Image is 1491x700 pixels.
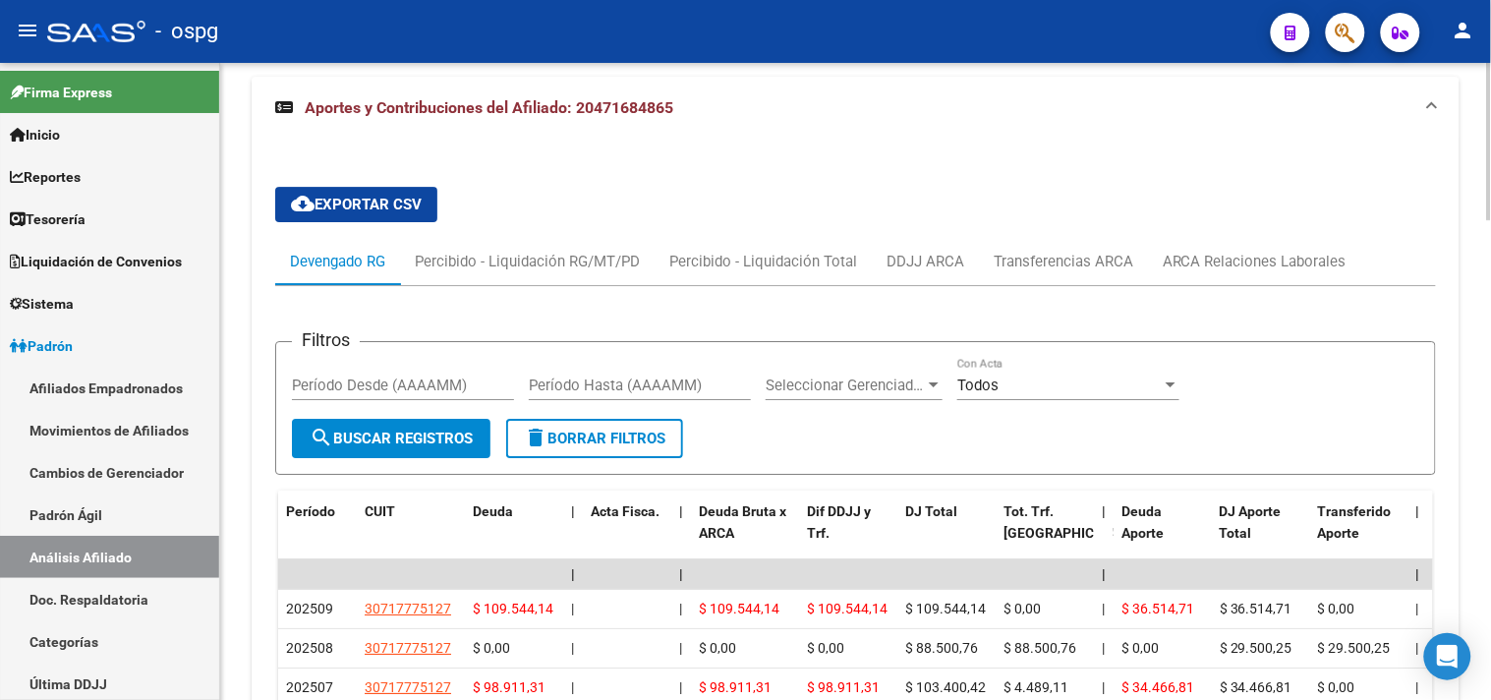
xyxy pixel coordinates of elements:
[1408,491,1428,577] datatable-header-cell: |
[1416,640,1419,656] span: |
[473,601,553,616] span: $ 109.544,14
[807,601,888,616] span: $ 109.544,14
[669,251,857,272] div: Percibido - Liquidación Total
[524,426,547,449] mat-icon: delete
[679,503,683,519] span: |
[10,124,60,146] span: Inicio
[1220,601,1292,616] span: $ 36.514,71
[506,419,683,458] button: Borrar Filtros
[278,491,357,577] datatable-header-cell: Período
[807,503,871,542] span: Dif DDJJ y Trf.
[305,98,673,117] span: Aportes y Contribuciones del Afiliado: 20471684865
[699,640,736,656] span: $ 0,00
[473,503,513,519] span: Deuda
[1416,503,1420,519] span: |
[571,640,574,656] span: |
[807,640,844,656] span: $ 0,00
[897,491,996,577] datatable-header-cell: DJ Total
[357,491,465,577] datatable-header-cell: CUIT
[155,10,218,53] span: - ospg
[591,503,659,519] span: Acta Fisca.
[691,491,799,577] datatable-header-cell: Deuda Bruta x ARCA
[1310,491,1408,577] datatable-header-cell: Transferido Aporte
[1416,566,1420,582] span: |
[887,251,964,272] div: DDJJ ARCA
[807,679,880,695] span: $ 98.911,31
[563,491,583,577] datatable-header-cell: |
[1212,491,1310,577] datatable-header-cell: DJ Aporte Total
[286,503,335,519] span: Período
[10,293,74,315] span: Sistema
[1102,679,1105,695] span: |
[1424,633,1471,680] div: Open Intercom Messenger
[1004,640,1076,656] span: $ 88.500,76
[1102,503,1106,519] span: |
[1004,503,1137,542] span: Tot. Trf. [GEOGRAPHIC_DATA]
[1163,251,1347,272] div: ARCA Relaciones Laborales
[679,566,683,582] span: |
[365,640,451,656] span: 30717775127
[583,491,671,577] datatable-header-cell: Acta Fisca.
[415,251,640,272] div: Percibido - Liquidación RG/MT/PD
[905,601,986,616] span: $ 109.544,14
[275,187,437,222] button: Exportar CSV
[473,679,545,695] span: $ 98.911,31
[799,491,897,577] datatable-header-cell: Dif DDJJ y Trf.
[10,208,86,230] span: Tesorería
[465,491,563,577] datatable-header-cell: Deuda
[1102,640,1105,656] span: |
[16,19,39,42] mat-icon: menu
[1004,679,1068,695] span: $ 4.489,11
[1121,503,1164,542] span: Deuda Aporte
[994,251,1133,272] div: Transferencias ARCA
[766,377,925,394] span: Seleccionar Gerenciador
[1416,679,1419,695] span: |
[1318,503,1392,542] span: Transferido Aporte
[679,601,682,616] span: |
[671,491,691,577] datatable-header-cell: |
[1318,601,1355,616] span: $ 0,00
[996,491,1094,577] datatable-header-cell: Tot. Trf. Bruto
[10,82,112,103] span: Firma Express
[10,251,182,272] span: Liquidación de Convenios
[1102,566,1106,582] span: |
[1121,601,1194,616] span: $ 36.514,71
[365,601,451,616] span: 30717775127
[290,251,385,272] div: Devengado RG
[905,640,978,656] span: $ 88.500,76
[571,503,575,519] span: |
[1094,491,1114,577] datatable-header-cell: |
[310,430,473,447] span: Buscar Registros
[957,377,999,394] span: Todos
[699,679,772,695] span: $ 98.911,31
[905,679,986,695] span: $ 103.400,42
[10,166,81,188] span: Reportes
[1318,640,1391,656] span: $ 29.500,25
[571,566,575,582] span: |
[1114,491,1212,577] datatable-header-cell: Deuda Aporte
[1220,679,1292,695] span: $ 34.466,81
[291,196,422,213] span: Exportar CSV
[524,430,665,447] span: Borrar Filtros
[365,503,395,519] span: CUIT
[571,601,574,616] span: |
[473,640,510,656] span: $ 0,00
[1452,19,1475,42] mat-icon: person
[699,601,779,616] span: $ 109.544,14
[252,77,1460,140] mat-expansion-panel-header: Aportes y Contribuciones del Afiliado: 20471684865
[10,335,73,357] span: Padrón
[286,640,333,656] span: 202508
[292,419,490,458] button: Buscar Registros
[679,679,682,695] span: |
[286,601,333,616] span: 202509
[1318,679,1355,695] span: $ 0,00
[365,679,451,695] span: 30717775127
[292,326,360,354] h3: Filtros
[291,192,315,215] mat-icon: cloud_download
[1004,601,1041,616] span: $ 0,00
[1220,640,1292,656] span: $ 29.500,25
[679,640,682,656] span: |
[699,503,786,542] span: Deuda Bruta x ARCA
[905,503,957,519] span: DJ Total
[571,679,574,695] span: |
